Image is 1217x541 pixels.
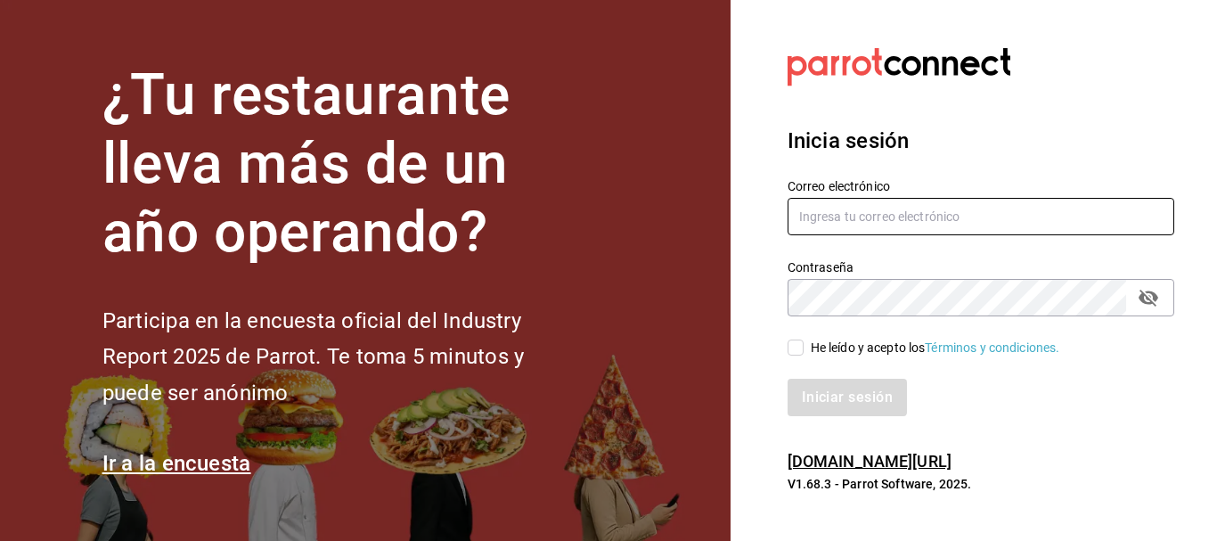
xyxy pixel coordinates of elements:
a: [DOMAIN_NAME][URL] [788,452,952,471]
button: passwordField [1133,283,1164,313]
h2: Participa en la encuesta oficial del Industry Report 2025 de Parrot. Te toma 5 minutos y puede se... [102,303,584,412]
a: Ir a la encuesta [102,451,251,476]
h3: Inicia sesión [788,125,1174,157]
label: Contraseña [788,261,1174,274]
label: Correo electrónico [788,180,1174,193]
h1: ¿Tu restaurante lleva más de un año operando? [102,61,584,266]
input: Ingresa tu correo electrónico [788,198,1174,235]
div: He leído y acepto los [811,339,1060,357]
a: Términos y condiciones. [925,340,1059,355]
p: V1.68.3 - Parrot Software, 2025. [788,475,1174,493]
